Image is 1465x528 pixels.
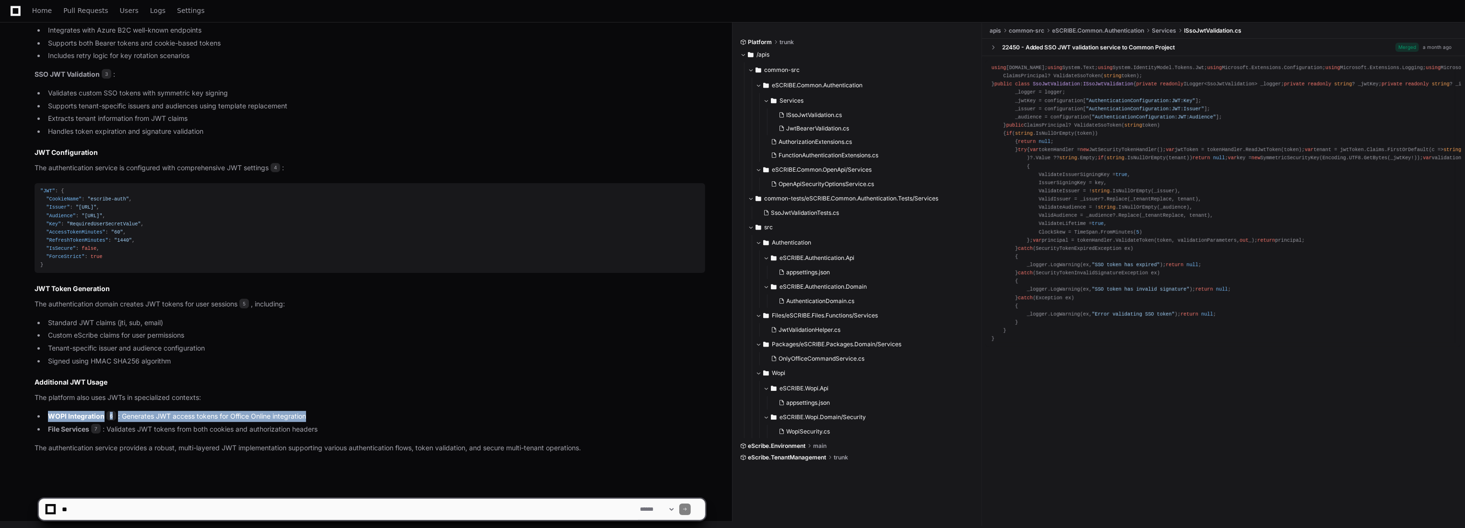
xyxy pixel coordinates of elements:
span: eSCRIBE.Common.OpenApi/Services [772,166,872,174]
span: eSCRIBE.Wopi.Domain/Security [780,413,866,421]
span: string [1059,155,1077,161]
span: "AuthenticationConfiguration:JWT:Issuer" [1086,106,1204,112]
span: true [1115,172,1127,177]
span: out [1240,237,1248,243]
span: string [1107,155,1124,161]
span: } [40,262,43,268]
button: Files/eSCRIBE.Files.Functions/Services [756,308,975,323]
span: WopiSecurity.cs [786,428,830,435]
svg: Directory [756,64,761,76]
span: "60" [111,229,123,235]
button: appsettings.json [775,396,969,410]
button: common-src [748,62,975,78]
p: The authentication service is configured with comprehensive JWT settings : [35,163,705,174]
div: [DOMAIN_NAME]; System.Text; System.IdentityModel.Tokens.Jwt; Microsoft.Extensions.Configuration; ... [992,64,1455,343]
span: ISsoJwtValidation [1083,81,1134,87]
span: , [141,221,144,227]
span: new [1252,155,1260,161]
span: null [1213,155,1225,161]
span: readonly [1405,81,1429,87]
span: try [1018,147,1027,153]
p: The authentication service provides a robust, multi-layered JWT implementation supporting various... [35,443,705,454]
span: : [76,246,79,251]
span: , [129,196,132,202]
button: OnlyOfficeCommandService.cs [767,352,969,365]
span: : [70,204,73,210]
span: "escribe-auth" [88,196,129,202]
span: "RequiredUserSecretValue" [67,221,141,227]
h2: Additional JWT Usage [35,377,705,387]
span: Logs [150,8,165,13]
button: Authentication [756,235,975,250]
h2: JWT Token Generation [35,284,705,293]
span: private [1284,81,1305,87]
svg: Directory [748,49,754,60]
li: Tenant-specific issuer and audience configuration [45,343,705,354]
span: null [1039,139,1051,144]
span: : [76,213,79,219]
span: Merged [1395,43,1419,52]
span: "CookieName" [46,196,82,202]
span: string [1334,81,1352,87]
button: AuthorizationExtensions.cs [767,135,969,149]
span: JwtValidationHelper.cs [779,326,840,334]
div: 22450 - Added SSO JWT validation service to Common Project [1002,44,1175,51]
span: ISsoJwtValidation.cs [786,111,842,119]
span: "AccessTokenMinutes" [46,229,105,235]
span: appsettings.json [786,269,830,276]
span: string [1098,204,1115,210]
li: Includes retry logic for key rotation scenarios [45,50,705,61]
span: string [1015,130,1033,136]
span: "AuthenticationConfiguration:JWT:Audience" [1092,114,1216,120]
span: var [1423,155,1431,161]
span: : [108,237,111,243]
span: new [1080,147,1089,153]
button: ISsoJwtValidation.cs [775,108,969,122]
div: a month ago [1423,44,1452,51]
span: SsoJwtValidation [1033,81,1080,87]
button: eSCRIBE.Common.OpenApi/Services [756,162,975,177]
span: "1440" [114,237,132,243]
button: Wopi [756,365,975,381]
svg: Directory [771,411,777,423]
span: private [1382,81,1402,87]
span: eScribe.Environment [748,442,805,450]
li: Supports both Bearer tokens and cookie-based tokens [45,38,705,49]
span: public [994,81,1012,87]
button: eSCRIBE.Authentication.Api [763,250,975,266]
span: using [992,65,1006,70]
span: string [1104,73,1122,79]
button: WopiSecurity.cs [775,425,969,438]
span: , [132,237,135,243]
button: eSCRIBE.Authentication.Domain [763,279,975,294]
button: FunctionAuthenticationExtensions.cs [767,149,969,162]
svg: Directory [756,222,761,233]
span: Home [32,8,52,13]
span: return [1181,311,1198,317]
svg: Directory [763,367,769,379]
span: return [1195,286,1213,292]
p: The platform also uses JWTs in specialized contexts: [35,392,705,403]
span: src [764,223,773,231]
li: : Generates JWT access tokens for Office Online integration [45,411,705,422]
span: eSCRIBE.Authentication.Domain [780,283,867,291]
li: Supports tenant-specific issuers and audiences using template replacement [45,101,705,112]
svg: Directory [771,95,777,106]
span: using [1048,65,1063,70]
span: common-src [764,66,800,74]
svg: Directory [763,237,769,248]
span: class [1015,81,1030,87]
span: eScribe.TenantManagement [748,454,826,461]
span: "Issuer" [46,204,70,210]
span: { [61,188,64,194]
span: appsettings.json [786,399,830,407]
li: Custom eScribe claims for user permissions [45,330,705,341]
span: var [1166,147,1174,153]
span: 5 [1136,229,1139,235]
svg: Directory [763,80,769,91]
button: JwtBearerValidation.cs [775,122,969,135]
svg: Directory [771,383,777,394]
span: "SSO token has expired" [1092,262,1160,268]
span: "Audience" [46,213,76,219]
span: eSCRIBE.Common.Authentication [1052,27,1145,35]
